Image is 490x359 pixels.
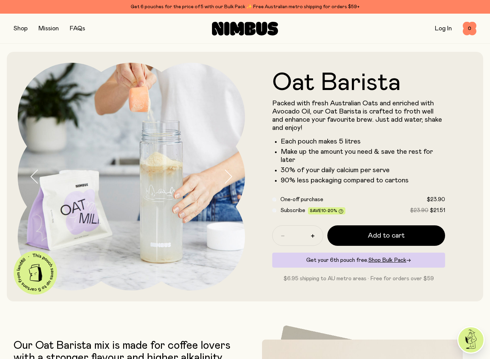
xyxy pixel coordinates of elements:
[310,209,343,214] span: Save
[281,166,445,174] li: 30% of your daily calcium per serve
[427,197,445,202] span: $23.90
[70,26,85,32] a: FAQs
[281,176,445,184] li: 90% less packaging compared to cartons
[368,257,411,263] a: Shop Bulk Pack→
[430,208,445,213] span: $21.51
[327,225,445,246] button: Add to cart
[435,26,452,32] a: Log In
[410,208,428,213] span: $23.90
[272,274,445,283] p: $6.95 shipping to AU metro areas · Free for orders over $59
[281,137,445,146] li: Each pouch makes 5 litres
[368,257,406,263] span: Shop Bulk Pack
[272,253,445,268] div: Get your 6th pouch free.
[463,22,476,35] button: 0
[280,208,305,213] span: Subscribe
[272,71,445,95] h1: Oat Barista
[38,26,59,32] a: Mission
[458,327,484,353] img: agent
[272,99,445,132] p: Packed with fresh Australian Oats and enriched with Avocado Oil, our Oat Barista is crafted to fr...
[280,197,323,202] span: One-off purchase
[14,3,476,11] div: Get 6 pouches for the price of 5 with our Bulk Pack ✨ Free Australian metro shipping for orders $59+
[368,231,405,240] span: Add to cart
[281,148,445,164] li: Make up the amount you need & save the rest for later
[321,209,337,213] span: 10-20%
